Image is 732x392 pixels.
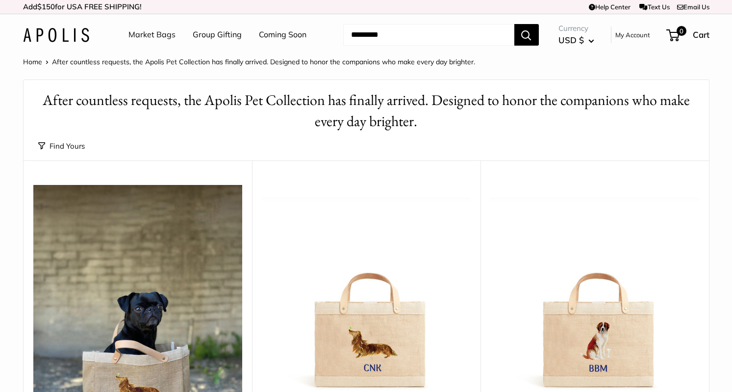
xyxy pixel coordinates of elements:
[52,57,475,66] span: After countless requests, the Apolis Pet Collection has finally arrived. Designed to honor the co...
[558,22,594,35] span: Currency
[514,24,539,46] button: Search
[23,28,89,42] img: Apolis
[259,27,306,42] a: Coming Soon
[38,90,694,132] h1: After countless requests, the Apolis Pet Collection has finally arrived. Designed to honor the co...
[667,27,709,43] a: 0 Cart
[558,35,584,45] span: USD $
[23,55,475,68] nav: Breadcrumb
[128,27,176,42] a: Market Bags
[343,24,514,46] input: Search...
[558,32,594,48] button: USD $
[693,29,709,40] span: Cart
[615,29,650,41] a: My Account
[23,57,42,66] a: Home
[676,26,686,36] span: 0
[677,3,709,11] a: Email Us
[38,139,85,153] button: Find Yours
[193,27,242,42] a: Group Gifting
[37,2,55,11] span: $150
[589,3,631,11] a: Help Center
[639,3,669,11] a: Text Us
